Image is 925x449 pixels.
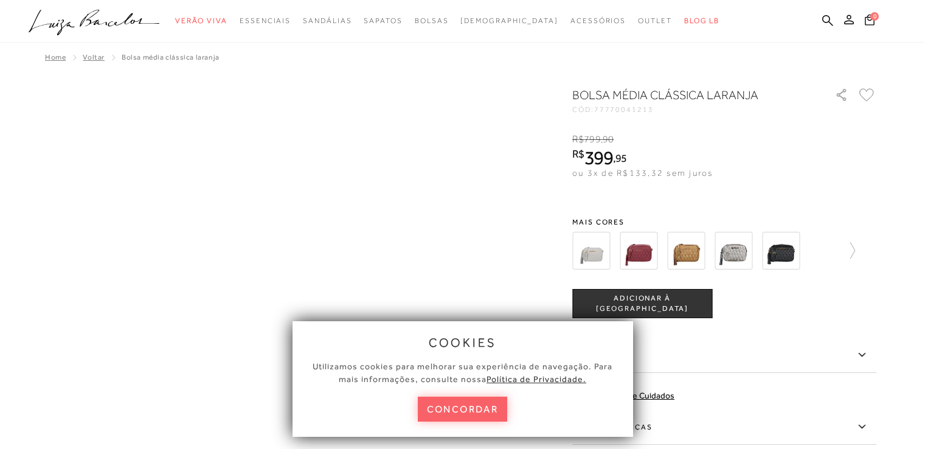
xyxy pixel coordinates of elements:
[861,13,878,30] button: 0
[584,134,600,145] span: 799
[638,10,672,32] a: noSubCategoriesText
[83,53,105,61] a: Voltar
[303,10,352,32] a: noSubCategoriesText
[415,16,449,25] span: Bolsas
[684,16,719,25] span: BLOG LB
[715,232,752,270] img: BOLSA CLÁSSICA EM COURO METALIZADO TITÂNIO E ALÇA REGULÁVEL MÉDIA
[429,336,497,349] span: cookies
[122,53,220,61] span: Bolsa média clássica laranja
[684,10,719,32] a: BLOG LB
[303,16,352,25] span: Sandálias
[667,232,705,270] img: BOLSA CLÁSSICA EM COURO METALIZADO OURO VELHO E ALÇA REGULÁVEL MÉDIA
[572,106,816,113] div: CÓD:
[415,10,449,32] a: noSubCategoriesText
[45,53,66,61] a: Home
[603,134,614,145] span: 90
[573,293,712,315] span: ADICIONAR À [GEOGRAPHIC_DATA]
[572,409,876,445] label: Características
[364,10,402,32] a: noSubCategoriesText
[620,232,657,270] img: BOLSA CLÁSSICA EM COURO MARSALA E ALÇA REGULÁVEL MÉDIA
[364,16,402,25] span: Sapatos
[762,232,800,270] img: BOLSA CLÁSSICA EM COURO PRETO E ALÇA REGULÁVEL MÉDIA
[572,168,713,178] span: ou 3x de R$133,32 sem juros
[418,397,508,422] button: concordar
[613,153,627,164] i: ,
[572,148,584,159] i: R$
[638,16,672,25] span: Outlet
[572,134,584,145] i: R$
[572,86,800,103] h1: Bolsa média clássica laranja
[175,10,227,32] a: noSubCategoriesText
[175,16,227,25] span: Verão Viva
[572,338,876,373] label: Descrição
[460,16,558,25] span: [DEMOGRAPHIC_DATA]
[570,16,626,25] span: Acessórios
[572,289,712,318] button: ADICIONAR À [GEOGRAPHIC_DATA]
[572,232,610,270] img: BOLSA CLÁSSICA EM COURO CINZA ESTANHO E ALÇA REGULÁVEL MÉDIA
[572,218,876,226] span: Mais cores
[240,16,291,25] span: Essenciais
[570,10,626,32] a: noSubCategoriesText
[870,12,879,21] span: 0
[460,10,558,32] a: noSubCategoriesText
[240,10,291,32] a: noSubCategoriesText
[615,151,627,164] span: 95
[601,134,614,145] i: ,
[594,105,654,114] span: 77770041213
[313,361,612,384] span: Utilizamos cookies para melhorar sua experiência de navegação. Para mais informações, consulte nossa
[487,374,586,384] a: Política de Privacidade.
[584,147,613,169] span: 399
